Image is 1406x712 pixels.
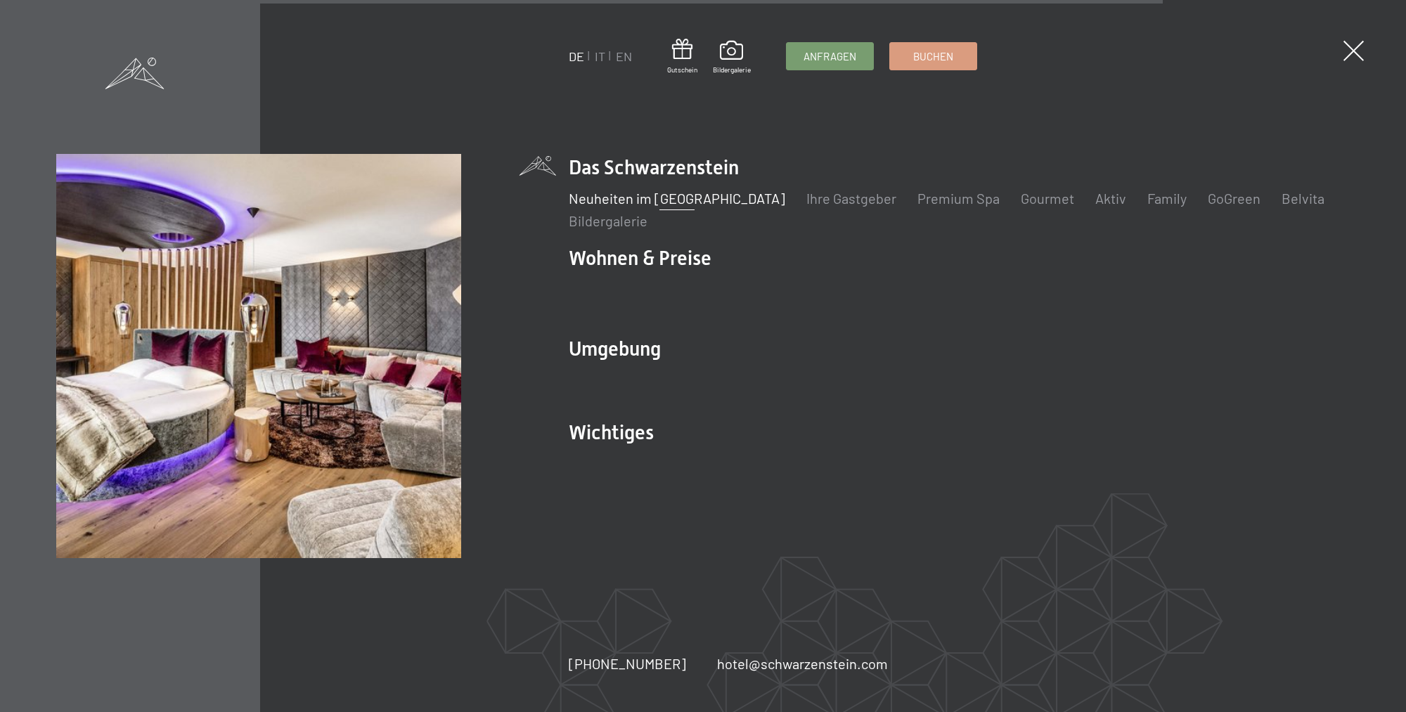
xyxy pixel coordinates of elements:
a: Gourmet [1021,190,1074,207]
a: Belvita [1282,190,1324,207]
a: Family [1147,190,1187,207]
span: Anfragen [804,49,856,64]
a: hotel@schwarzenstein.com [717,654,888,673]
a: Buchen [890,43,976,70]
a: Aktiv [1095,190,1126,207]
a: Neuheiten im [GEOGRAPHIC_DATA] [569,190,785,207]
a: Ihre Gastgeber [806,190,896,207]
a: Gutschein [667,39,697,75]
img: Neuheiten im Schwarzenstein [56,154,461,559]
a: [PHONE_NUMBER] [569,654,686,673]
a: Bildergalerie [569,212,647,229]
a: Anfragen [787,43,873,70]
a: IT [595,48,605,64]
a: Premium Spa [917,190,1000,207]
a: Bildergalerie [713,41,751,75]
span: [PHONE_NUMBER] [569,655,686,672]
span: Bildergalerie [713,65,751,75]
a: EN [616,48,632,64]
span: Gutschein [667,65,697,75]
a: DE [569,48,584,64]
a: GoGreen [1208,190,1260,207]
span: Buchen [913,49,953,64]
